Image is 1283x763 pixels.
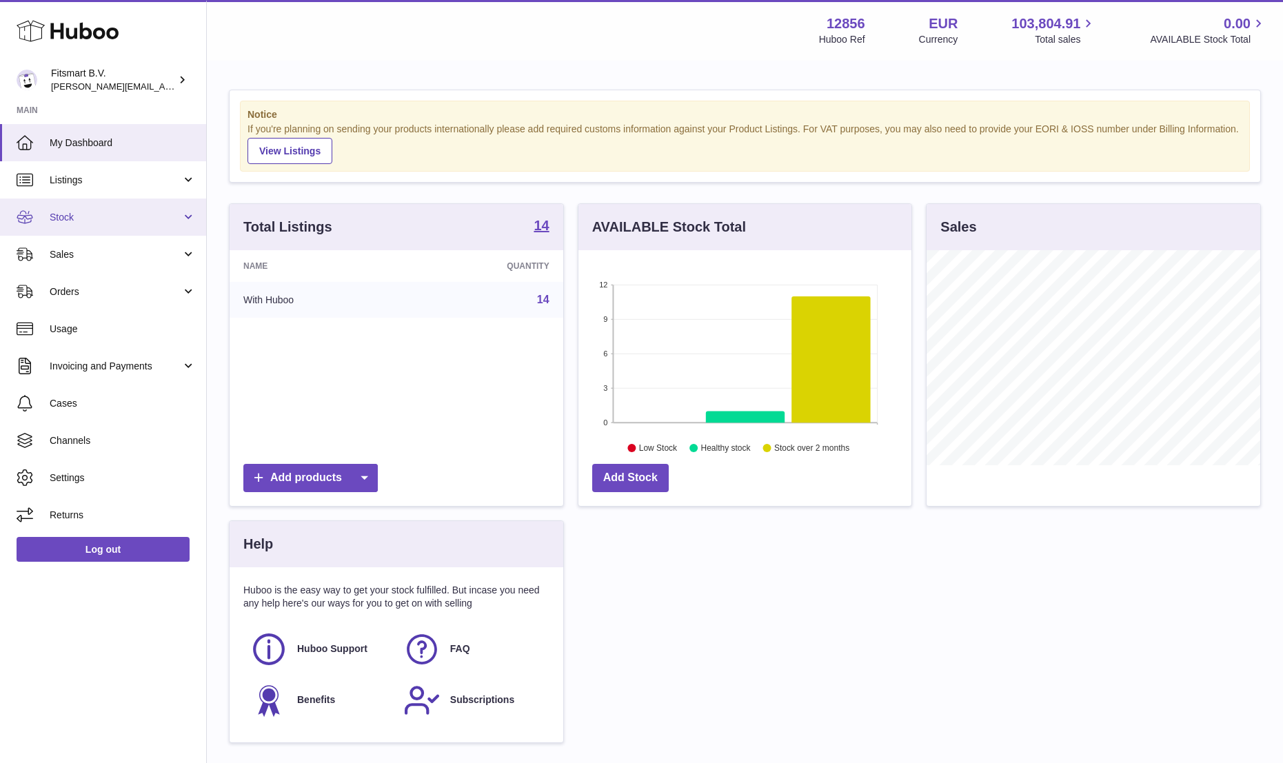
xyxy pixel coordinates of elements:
[50,434,196,447] span: Channels
[700,443,751,453] text: Healthy stock
[403,631,543,668] a: FAQ
[50,471,196,485] span: Settings
[1150,33,1266,46] span: AVAILABLE Stock Total
[17,537,190,562] a: Log out
[537,294,549,305] a: 14
[243,218,332,236] h3: Total Listings
[405,250,563,282] th: Quantity
[17,70,37,90] img: jonathan@leaderoo.com
[603,315,607,323] text: 9
[603,418,607,427] text: 0
[1011,14,1096,46] a: 103,804.91 Total sales
[250,682,390,719] a: Benefits
[297,642,367,655] span: Huboo Support
[450,642,470,655] span: FAQ
[50,323,196,336] span: Usage
[592,464,669,492] a: Add Stock
[450,693,514,706] span: Subscriptions
[1035,33,1096,46] span: Total sales
[819,33,865,46] div: Huboo Ref
[50,509,196,522] span: Returns
[51,81,276,92] span: [PERSON_NAME][EMAIL_ADDRESS][DOMAIN_NAME]
[603,384,607,392] text: 3
[1011,14,1080,33] span: 103,804.91
[247,108,1242,121] strong: Notice
[247,123,1242,164] div: If you're planning on sending your products internationally please add required customs informati...
[50,285,181,298] span: Orders
[940,218,976,236] h3: Sales
[919,33,958,46] div: Currency
[599,281,607,289] text: 12
[639,443,678,453] text: Low Stock
[1150,14,1266,46] a: 0.00 AVAILABLE Stock Total
[247,138,332,164] a: View Listings
[297,693,335,706] span: Benefits
[230,250,405,282] th: Name
[929,14,958,33] strong: EUR
[50,211,181,224] span: Stock
[403,682,543,719] a: Subscriptions
[50,248,181,261] span: Sales
[50,174,181,187] span: Listings
[230,282,405,318] td: With Huboo
[603,349,607,358] text: 6
[592,218,746,236] h3: AVAILABLE Stock Total
[50,397,196,410] span: Cases
[534,218,549,235] a: 14
[243,464,378,492] a: Add products
[1224,14,1251,33] span: 0.00
[250,631,390,668] a: Huboo Support
[243,584,549,610] p: Huboo is the easy way to get your stock fulfilled. But incase you need any help here's our ways f...
[50,360,181,373] span: Invoicing and Payments
[51,67,175,93] div: Fitsmart B.V.
[827,14,865,33] strong: 12856
[50,136,196,150] span: My Dashboard
[534,218,549,232] strong: 14
[774,443,849,453] text: Stock over 2 months
[243,535,273,553] h3: Help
